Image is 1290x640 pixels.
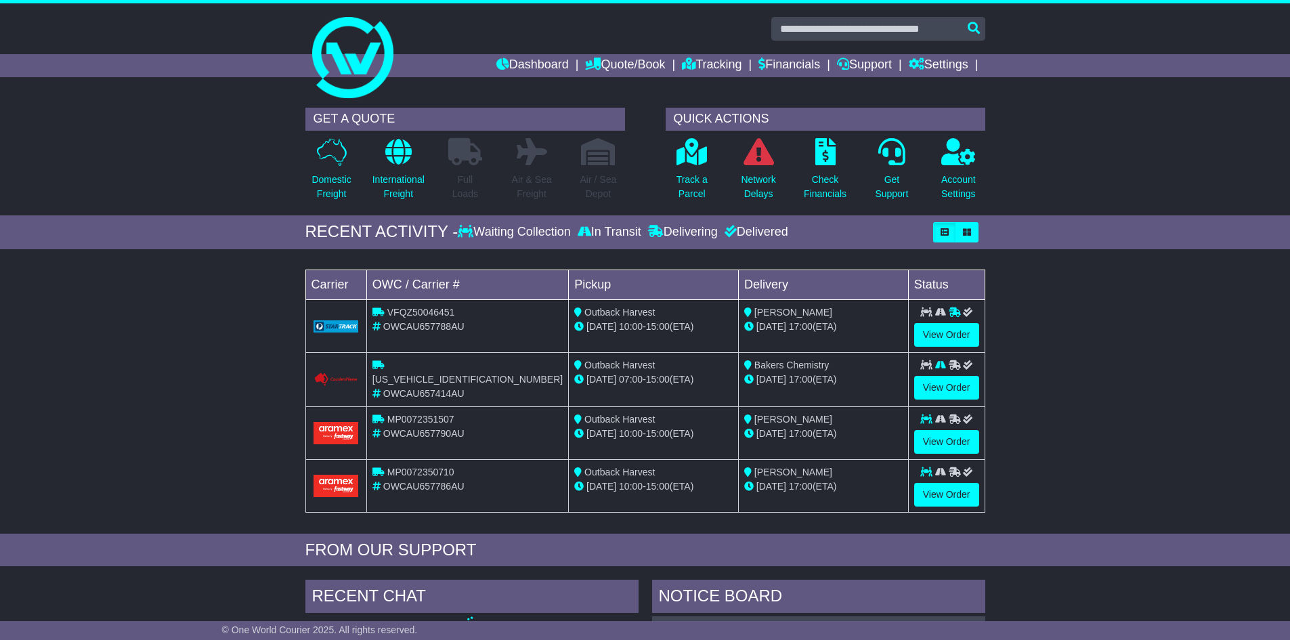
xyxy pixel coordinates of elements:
div: - (ETA) [574,320,733,334]
div: - (ETA) [574,372,733,387]
a: Settings [909,54,968,77]
span: [US_VEHICLE_IDENTIFICATION_NUMBER] [372,374,563,385]
a: View Order [914,323,979,347]
span: OWCAU657414AU [383,388,465,399]
div: RECENT ACTIVITY - [305,222,458,242]
span: Bakers Chemistry [754,360,829,370]
a: InternationalFreight [372,137,425,209]
span: [DATE] [586,428,616,439]
a: View Order [914,430,979,454]
img: Aramex.png [314,475,358,497]
p: Check Financials [804,173,846,201]
span: 15:00 [646,428,670,439]
span: 10:00 [619,481,643,492]
a: View Order [914,376,979,400]
span: [PERSON_NAME] [754,414,832,425]
div: (ETA) [744,479,903,494]
span: © One World Courier 2025. All rights reserved. [222,624,418,635]
span: Outback Harvest [584,360,655,370]
span: [DATE] [756,481,786,492]
div: NOTICE BOARD [652,580,985,616]
span: 15:00 [646,374,670,385]
a: Dashboard [496,54,569,77]
span: MP0072350710 [387,467,454,477]
p: Get Support [875,173,908,201]
a: Quote/Book [585,54,665,77]
span: Outback Harvest [584,307,655,318]
span: [DATE] [756,321,786,332]
span: 17:00 [789,481,813,492]
span: [DATE] [756,374,786,385]
div: In Transit [574,225,645,240]
p: Air & Sea Freight [512,173,552,201]
div: - (ETA) [574,479,733,494]
span: 17:00 [789,428,813,439]
span: 15:00 [646,481,670,492]
p: International Freight [372,173,425,201]
span: [DATE] [586,321,616,332]
a: DomesticFreight [311,137,351,209]
div: Delivered [721,225,788,240]
td: Status [908,270,985,299]
a: AccountSettings [941,137,976,209]
td: Delivery [738,270,908,299]
span: MP0072351507 [387,414,454,425]
img: Aramex.png [314,422,358,444]
td: OWC / Carrier # [366,270,568,299]
span: Outback Harvest [584,467,655,477]
span: [DATE] [586,374,616,385]
a: NetworkDelays [740,137,776,209]
p: Domestic Freight [311,173,351,201]
span: 15:00 [646,321,670,332]
div: - (ETA) [574,427,733,441]
p: Track a Parcel [676,173,708,201]
img: GetCarrierServiceLogo [314,320,358,333]
p: Account Settings [941,173,976,201]
div: Delivering [645,225,721,240]
span: OWCAU657788AU [383,321,465,332]
a: Support [837,54,892,77]
p: Network Delays [741,173,775,201]
span: OWCAU657790AU [383,428,465,439]
div: (ETA) [744,372,903,387]
div: FROM OUR SUPPORT [305,540,985,560]
p: Full Loads [448,173,482,201]
span: Outback Harvest [584,414,655,425]
div: QUICK ACTIONS [666,108,985,131]
span: [DATE] [586,481,616,492]
td: Carrier [305,270,366,299]
div: RECENT CHAT [305,580,639,616]
div: (ETA) [744,320,903,334]
span: 10:00 [619,321,643,332]
span: [DATE] [756,428,786,439]
td: Pickup [569,270,739,299]
span: OWCAU657786AU [383,481,465,492]
span: 07:00 [619,374,643,385]
a: CheckFinancials [803,137,847,209]
span: 17:00 [789,321,813,332]
img: Couriers_Please.png [314,372,358,387]
span: VFQZ50046451 [387,307,455,318]
p: Air / Sea Depot [580,173,617,201]
a: Financials [758,54,820,77]
span: 17:00 [789,374,813,385]
span: [PERSON_NAME] [754,307,832,318]
a: Track aParcel [676,137,708,209]
a: GetSupport [874,137,909,209]
span: [PERSON_NAME] [754,467,832,477]
div: GET A QUOTE [305,108,625,131]
div: (ETA) [744,427,903,441]
div: Waiting Collection [458,225,574,240]
a: View Order [914,483,979,507]
a: Tracking [682,54,741,77]
span: 10:00 [619,428,643,439]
